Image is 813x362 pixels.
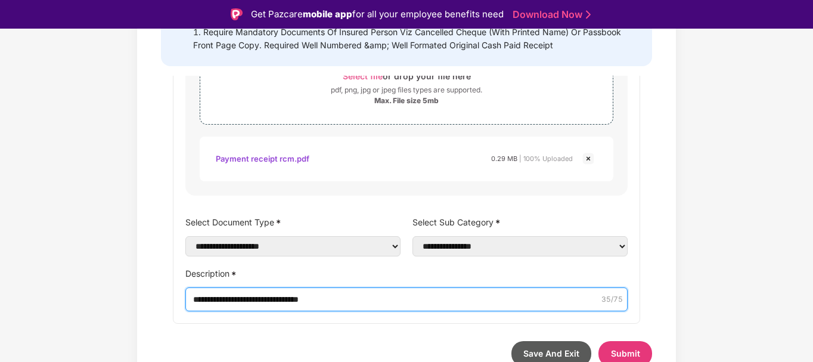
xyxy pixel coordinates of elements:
[216,148,309,169] div: Payment receipt rcm.pdf
[491,154,517,163] span: 0.29 MB
[601,293,623,305] span: 35 /75
[331,84,482,96] div: pdf, png, jpg or jpeg files types are supported.
[193,26,638,52] div: 1. Require Mandatory Documents Of Insured Person Viz Cancelled Cheque (With Printed Name) Or Pass...
[586,8,591,21] img: Stroke
[581,151,595,166] img: svg+xml;base64,PHN2ZyBpZD0iQ3Jvc3MtMjR4MjQiIHhtbG5zPSJodHRwOi8vd3d3LnczLm9yZy8yMDAwL3N2ZyIgd2lkdG...
[200,58,613,115] span: Select fileor drop your file herepdf, png, jpg or jpeg files types are supported.Max. File size 5mb
[343,68,471,84] div: or drop your file here
[523,348,579,358] span: Save And Exit
[611,348,640,358] span: Submit
[374,96,439,106] div: Max. File size 5mb
[513,8,587,21] a: Download Now
[519,154,573,163] span: | 100% Uploaded
[303,8,352,20] strong: mobile app
[185,214,401,231] label: Select Document Type
[185,265,628,283] label: Description
[343,71,383,81] span: Select file
[412,214,628,231] label: Select Sub Category
[231,8,243,20] img: Logo
[251,7,504,21] div: Get Pazcare for all your employee benefits need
